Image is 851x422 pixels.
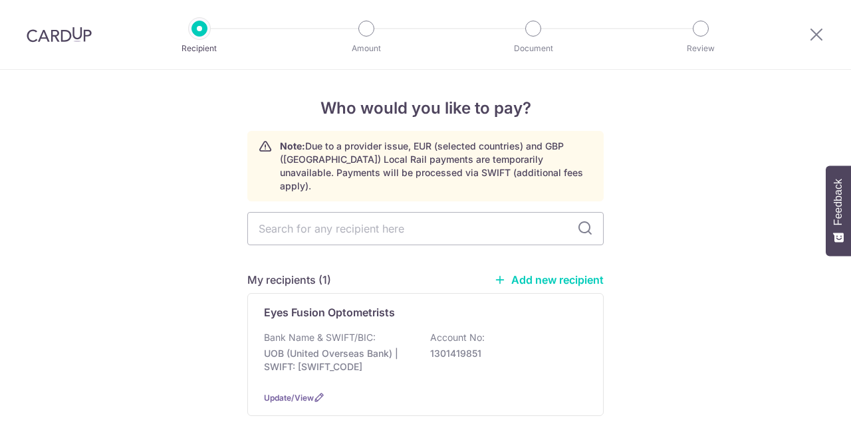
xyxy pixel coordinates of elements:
[264,304,395,320] p: Eyes Fusion Optometrists
[280,140,592,193] p: Due to a provider issue, EUR (selected countries) and GBP ([GEOGRAPHIC_DATA]) Local Rail payments...
[652,42,750,55] p: Review
[280,140,305,152] strong: Note:
[484,42,582,55] p: Document
[832,179,844,225] span: Feedback
[826,165,851,256] button: Feedback - Show survey
[264,347,413,373] p: UOB (United Overseas Bank) | SWIFT: [SWIFT_CODE]
[150,42,249,55] p: Recipient
[247,96,604,120] h4: Who would you like to pay?
[317,42,416,55] p: Amount
[494,273,604,286] a: Add new recipient
[430,331,485,344] p: Account No:
[264,393,314,403] a: Update/View
[247,272,331,288] h5: My recipients (1)
[27,27,92,43] img: CardUp
[247,212,604,245] input: Search for any recipient here
[264,331,376,344] p: Bank Name & SWIFT/BIC:
[430,347,579,360] p: 1301419851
